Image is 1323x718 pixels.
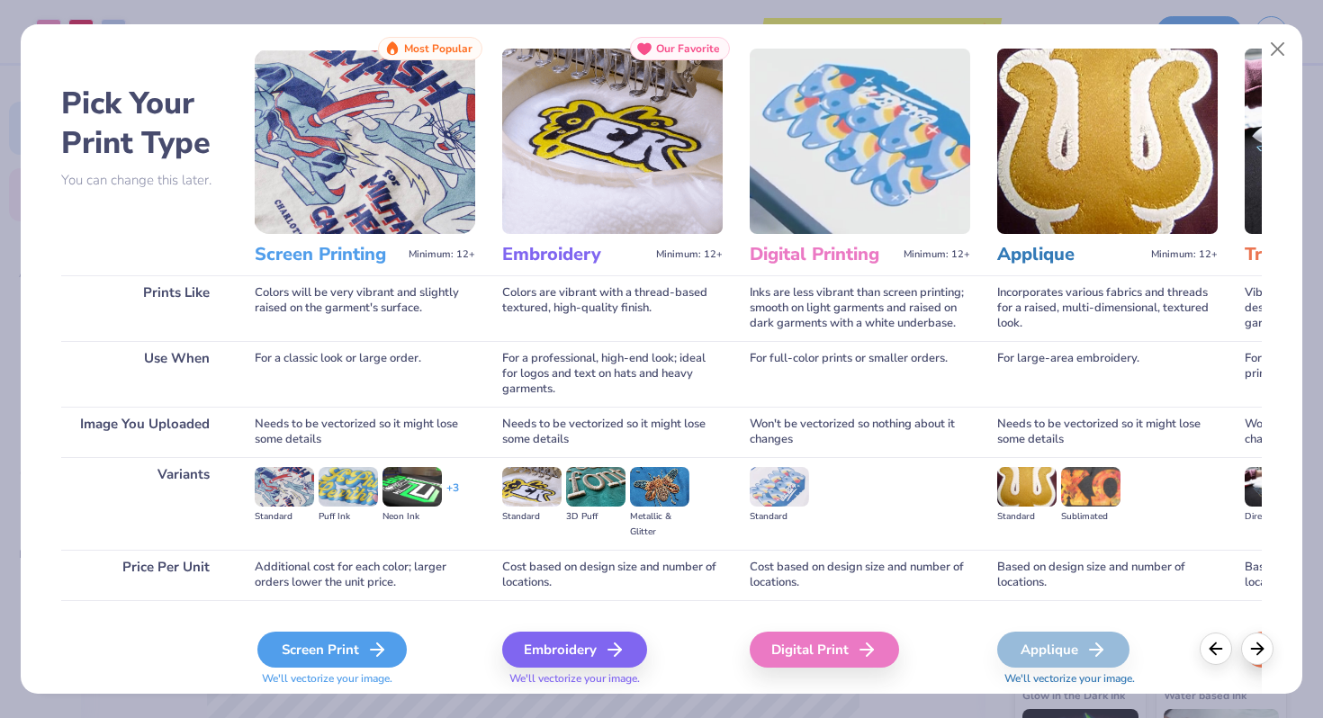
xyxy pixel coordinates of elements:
div: For a classic look or large order. [255,341,475,407]
div: Inks are less vibrant than screen printing; smooth on light garments and raised on dark garments ... [750,275,970,341]
img: Sublimated [1061,467,1120,507]
div: + 3 [446,480,459,511]
img: Standard [502,467,562,507]
h3: Embroidery [502,243,649,266]
div: Colors will be very vibrant and slightly raised on the garment's surface. [255,275,475,341]
div: Use When [61,341,228,407]
div: Sublimated [1061,509,1120,525]
span: We'll vectorize your image. [502,671,723,687]
div: Digital Print [750,632,899,668]
div: Needs to be vectorized so it might lose some details [255,407,475,457]
div: Metallic & Glitter [630,509,689,540]
h3: Applique [997,243,1144,266]
div: Prints Like [61,275,228,341]
div: Needs to be vectorized so it might lose some details [502,407,723,457]
img: Applique [997,49,1218,234]
div: Incorporates various fabrics and threads for a raised, multi-dimensional, textured look. [997,275,1218,341]
span: Minimum: 12+ [409,248,475,261]
div: Screen Print [257,632,407,668]
img: 3D Puff [566,467,625,507]
div: Image You Uploaded [61,407,228,457]
div: Standard [502,509,562,525]
span: Minimum: 12+ [904,248,970,261]
h2: Pick Your Print Type [61,84,228,163]
div: Cost based on design size and number of locations. [750,550,970,600]
div: Neon Ink [382,509,442,525]
div: 3D Puff [566,509,625,525]
div: Colors are vibrant with a thread-based textured, high-quality finish. [502,275,723,341]
div: Standard [750,509,809,525]
div: Standard [255,509,314,525]
div: Variants [61,457,228,550]
div: Needs to be vectorized so it might lose some details [997,407,1218,457]
img: Embroidery [502,49,723,234]
h3: Digital Printing [750,243,896,266]
div: For a professional, high-end look; ideal for logos and text on hats and heavy garments. [502,341,723,407]
p: You can change this later. [61,173,228,188]
span: We'll vectorize your image. [255,671,475,687]
div: Puff Ink [319,509,378,525]
div: Standard [997,509,1057,525]
div: Based on design size and number of locations. [997,550,1218,600]
img: Neon Ink [382,467,442,507]
h3: Screen Printing [255,243,401,266]
div: For large-area embroidery. [997,341,1218,407]
span: Most Popular [404,42,472,55]
img: Digital Printing [750,49,970,234]
img: Direct-to-film [1245,467,1304,507]
span: Our Favorite [656,42,720,55]
div: Price Per Unit [61,550,228,600]
div: Cost based on design size and number of locations. [502,550,723,600]
div: Additional cost for each color; larger orders lower the unit price. [255,550,475,600]
span: Minimum: 12+ [1151,248,1218,261]
div: Direct-to-film [1245,509,1304,525]
img: Screen Printing [255,49,475,234]
div: Won't be vectorized so nothing about it changes [750,407,970,457]
img: Standard [750,467,809,507]
img: Puff Ink [319,467,378,507]
div: For full-color prints or smaller orders. [750,341,970,407]
span: Minimum: 12+ [656,248,723,261]
img: Metallic & Glitter [630,467,689,507]
div: Applique [997,632,1129,668]
img: Standard [255,467,314,507]
div: Embroidery [502,632,647,668]
img: Standard [997,467,1057,507]
button: Close [1261,32,1295,67]
span: We'll vectorize your image. [997,671,1218,687]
